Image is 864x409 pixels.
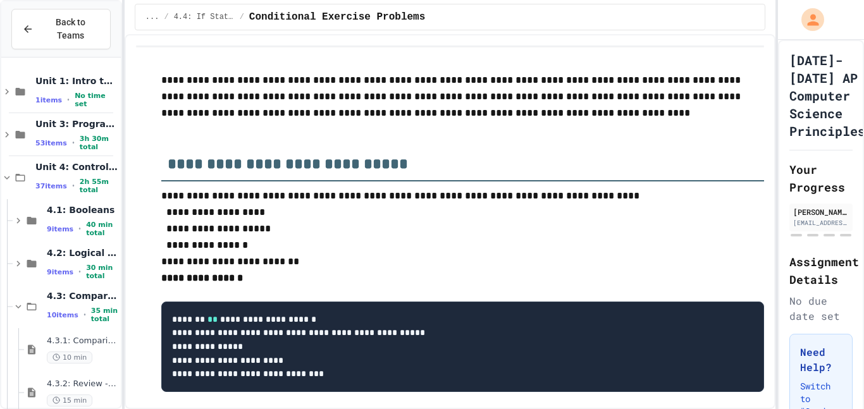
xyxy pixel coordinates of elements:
span: 4.4: If Statements [174,12,235,22]
span: • [78,224,81,234]
span: • [78,267,81,277]
span: Unit 3: Programming with Python [35,118,118,130]
span: Unit 1: Intro to Computer Science [35,75,118,87]
span: 30 min total [86,264,118,280]
h2: Your Progress [789,161,853,196]
h3: Need Help? [800,345,842,375]
span: 15 min [47,394,92,406]
button: Back to Teams [11,9,111,49]
div: [EMAIL_ADDRESS][DOMAIN_NAME] [793,218,849,228]
span: 2h 55m total [80,178,118,194]
iframe: chat widget [759,303,851,357]
span: Conditional Exercise Problems [249,9,425,25]
span: / [240,12,244,22]
span: 4.3.1: Comparison Operators [47,336,118,346]
span: 53 items [35,139,67,147]
span: ... [145,12,159,22]
span: 4.3: Comparison Operators [47,290,118,302]
span: 10 items [47,311,78,319]
span: 40 min total [86,221,118,237]
span: 4.1: Booleans [47,204,118,216]
span: • [67,95,70,105]
span: • [72,181,75,191]
span: / [164,12,168,22]
span: Unit 4: Control Structures [35,161,118,173]
span: • [72,138,75,148]
span: 37 items [35,182,67,190]
span: 9 items [47,225,73,233]
span: 10 min [47,351,92,363]
span: No time set [75,92,118,108]
div: No due date set [789,293,853,324]
span: 4.2: Logical Operators [47,247,118,259]
span: 1 items [35,96,62,104]
span: 35 min total [91,307,118,323]
span: 4.3.2: Review - Comparison Operators [47,379,118,389]
span: 9 items [47,268,73,276]
iframe: chat widget [811,358,851,396]
span: • [83,310,86,320]
span: 3h 30m total [80,135,118,151]
h2: Assignment Details [789,253,853,288]
span: Back to Teams [41,16,100,42]
div: [PERSON_NAME] [793,206,849,217]
div: My Account [788,5,827,34]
